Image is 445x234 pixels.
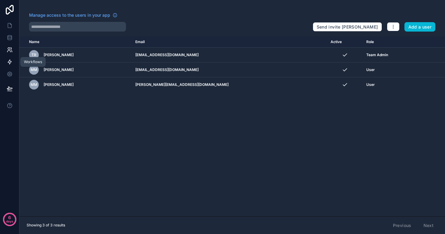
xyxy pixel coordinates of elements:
span: User [366,67,375,72]
td: [EMAIL_ADDRESS][DOMAIN_NAME] [132,48,327,63]
th: Role [363,36,419,48]
p: 6 [8,215,11,221]
span: Manage access to the users in your app [29,12,110,18]
button: Add a user [404,22,436,32]
div: Workflows [24,59,42,64]
span: Showing 3 of 3 results [27,223,65,228]
span: [PERSON_NAME] [44,53,74,57]
div: scrollable content [19,36,445,216]
span: User [366,82,375,87]
span: [PERSON_NAME] [44,67,74,72]
p: days [6,217,13,226]
span: TR [31,53,36,57]
th: Name [19,36,132,48]
span: Team Admin [366,53,388,57]
th: Email [132,36,327,48]
span: [PERSON_NAME] [44,82,74,87]
td: [PERSON_NAME][EMAIL_ADDRESS][DOMAIN_NAME] [132,77,327,92]
span: MM [31,67,37,72]
button: Send invite [PERSON_NAME] [313,22,382,32]
span: MM [31,82,37,87]
th: Active [327,36,363,48]
a: Manage access to the users in your app [29,12,117,18]
td: [EMAIL_ADDRESS][DOMAIN_NAME] [132,63,327,77]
